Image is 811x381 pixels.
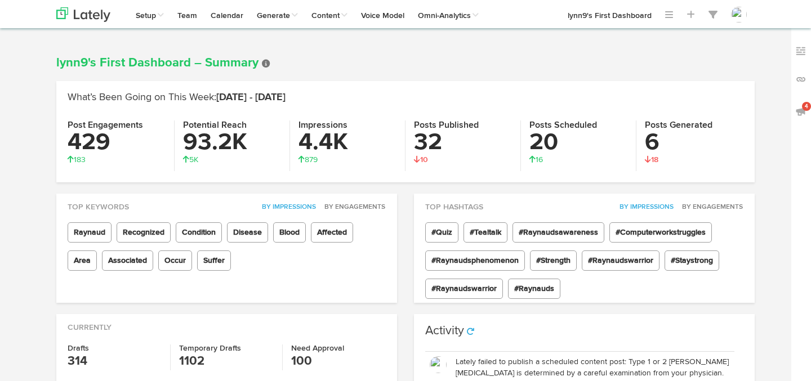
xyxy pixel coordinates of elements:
h4: Potential Reach [183,120,281,131]
div: Currently [56,314,397,333]
span: 5K [183,156,198,164]
div: Top Keywords [56,194,397,213]
h4: Impressions [298,120,396,131]
h3: 4.4K [298,131,396,154]
span: #Staystrong [665,250,719,271]
h4: Need Approval [291,344,386,352]
span: #Raynaudsawareness [513,222,604,243]
span: Associated [102,250,153,271]
button: By Impressions [613,201,674,213]
h4: Drafts [68,344,162,352]
img: logo_lately_bg_light.svg [56,7,110,22]
span: 4 [802,102,811,111]
span: #Computerworkstruggles [609,222,712,243]
span: [DATE] - [DATE] [216,92,286,102]
h2: What’s Been Going on This Week: [68,92,743,104]
h4: Temporary Drafts [179,344,273,352]
span: #Raynauds [508,279,560,299]
h1: lynn9's First Dashboard – Summary [56,56,755,70]
span: Raynaud [68,222,112,243]
h3: 32 [414,131,512,154]
span: 10 [414,156,428,164]
span: Disease [227,222,268,243]
h4: Posts Published [414,120,512,131]
h3: 20 [529,131,627,154]
span: #Quiz [425,222,458,243]
img: links_off.svg [795,74,806,85]
span: #Raynaudswarrior [582,250,660,271]
h4: Posts Scheduled [529,120,627,131]
span: Recognized [117,222,171,243]
span: Area [68,250,97,271]
span: 183 [68,156,86,164]
h3: 314 [68,352,162,370]
h3: 429 [68,131,166,154]
button: By Impressions [256,201,317,213]
span: #Tealtalk [464,222,507,243]
span: #Raynaudsphenomenon [425,250,525,271]
h3: 1102 [179,352,273,370]
h3: Activity [425,325,464,337]
div: Top Hashtags [414,194,755,213]
h3: 6 [645,131,743,154]
h4: Post Engagements [68,120,166,131]
img: OhcUycdS6u5e6MDkMfFl [731,7,747,23]
button: By Engagements [318,201,386,213]
span: Condition [176,222,222,243]
h3: 93.2K [183,131,281,154]
span: Suffer [197,250,231,271]
img: OhcUycdS6u5e6MDkMfFl [430,356,447,373]
iframe: Opens a widget where you can find more information [738,347,800,375]
span: Affected [311,222,353,243]
span: #Strength [530,250,577,271]
span: #Raynaudswarrior [425,279,503,299]
img: announcements_off.svg [795,106,806,117]
button: By Engagements [676,201,743,213]
h3: 100 [291,352,386,370]
span: 879 [298,156,318,164]
span: Blood [273,222,306,243]
span: Occur [158,250,192,271]
h4: Posts Generated [645,120,743,131]
span: 18 [645,156,658,164]
span: 16 [529,156,543,164]
img: keywords_off.svg [795,46,806,57]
